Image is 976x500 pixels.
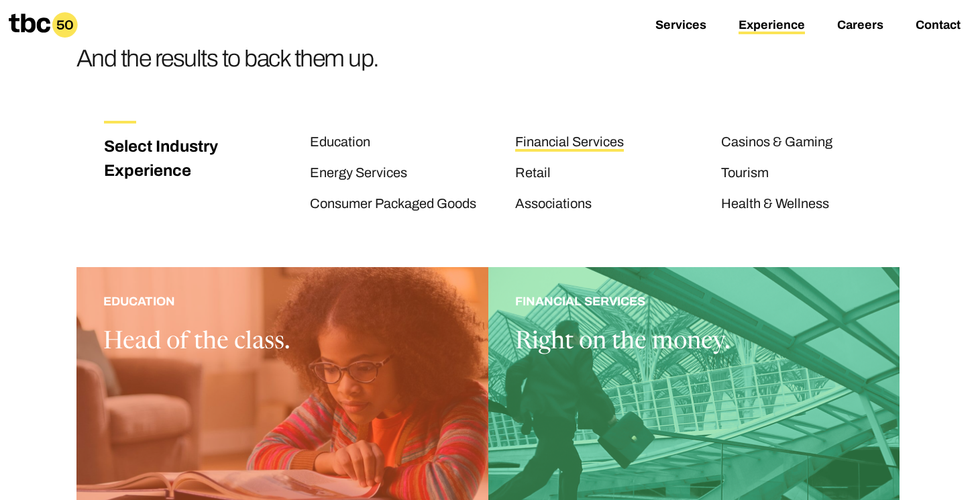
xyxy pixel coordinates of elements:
a: Associations [515,196,592,213]
h3: Select Industry Experience [104,134,233,183]
a: Experience [739,18,805,34]
a: Financial Services [515,134,624,152]
a: Health & Wellness [721,196,829,213]
a: Retail [515,165,551,183]
a: Careers [837,18,883,34]
a: Casinos & Gaming [721,134,832,152]
a: Tourism [721,165,769,183]
a: Contact [916,18,961,34]
a: Energy Services [310,165,407,183]
a: Education [310,134,370,152]
h3: And the results to back them up. [76,39,379,78]
a: Consumer Packaged Goods [310,196,476,213]
a: Services [655,18,706,34]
